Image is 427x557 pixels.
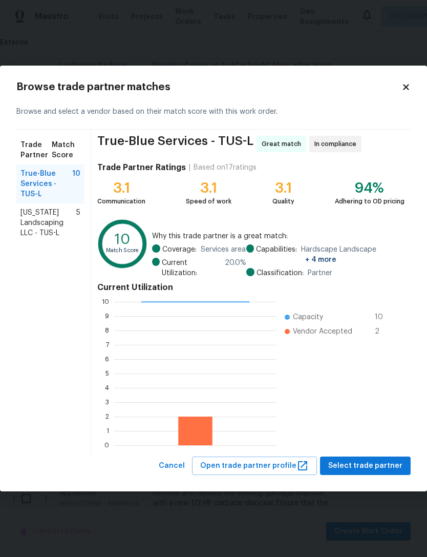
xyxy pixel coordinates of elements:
[97,162,186,173] h4: Trade Partner Ratings
[162,244,197,255] span: Coverage:
[335,183,404,193] div: 94%
[152,231,404,241] span: Why this trade partner is a great match:
[106,341,109,347] text: 7
[162,258,221,278] span: Current Utilization:
[257,268,304,278] span: Classification:
[20,140,52,160] span: Trade Partner
[375,326,391,337] span: 2
[16,82,401,92] h2: Browse trade partner matches
[105,413,109,419] text: 2
[115,233,130,246] text: 10
[105,313,109,319] text: 9
[314,139,360,149] span: In compliance
[105,356,109,362] text: 6
[256,244,297,265] span: Capabilities:
[102,298,109,304] text: 10
[335,196,404,207] div: Adhering to OD pricing
[106,248,139,254] text: Match Score
[97,183,145,193] div: 3.1
[262,139,305,149] span: Great match
[308,268,332,278] span: Partner
[272,196,294,207] div: Quality
[186,162,194,173] div: |
[194,162,257,173] div: Based on 17 ratings
[52,140,80,160] span: Match Score
[159,460,185,472] span: Cancel
[16,94,411,130] div: Browse and select a vendor based on their match score with this work order.
[186,183,231,193] div: 3.1
[293,326,352,337] span: Vendor Accepted
[20,169,72,199] span: True-Blue Services - TUS-L
[272,183,294,193] div: 3.1
[305,256,336,263] span: + 4 more
[105,327,109,333] text: 8
[328,460,402,472] span: Select trade partner
[76,208,80,238] span: 5
[320,457,411,476] button: Select trade partner
[97,136,253,152] span: True-Blue Services - TUS-L
[104,442,109,448] text: 0
[201,244,246,255] span: Services area
[105,384,109,390] text: 4
[293,312,323,322] span: Capacity
[97,196,145,207] div: Communication
[375,312,391,322] span: 10
[105,399,109,405] text: 3
[97,282,404,293] h4: Current Utilization
[225,258,246,278] span: 20.0 %
[20,208,76,238] span: [US_STATE] Landscaping LLC - TUS-L
[192,457,317,476] button: Open trade partner profile
[301,244,404,265] span: Hardscape Landscape
[72,169,80,199] span: 10
[105,370,109,376] text: 5
[155,457,189,476] button: Cancel
[106,427,109,434] text: 1
[186,196,231,207] div: Speed of work
[200,460,309,472] span: Open trade partner profile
